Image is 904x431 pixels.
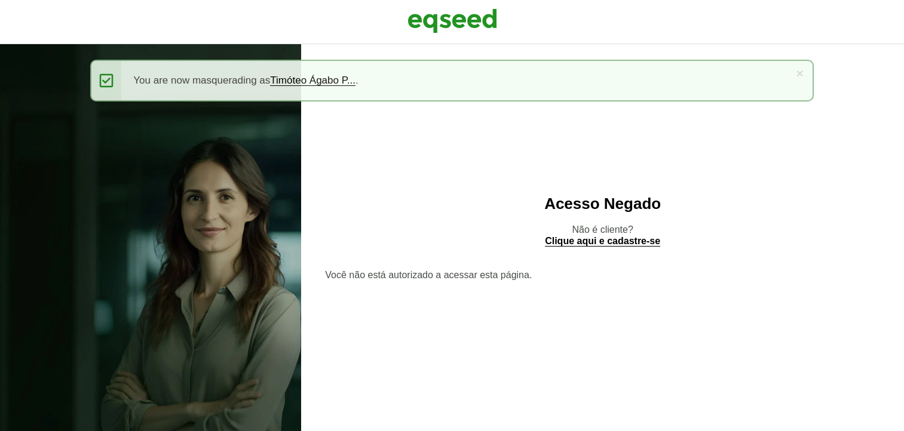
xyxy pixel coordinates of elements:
div: You are now masquerading as . [90,60,813,101]
section: Você não está autorizado a acessar esta página. [325,270,880,280]
img: EqSeed Logo [407,6,497,36]
a: × [796,67,803,79]
h2: Acesso Negado [325,195,880,213]
a: Clique aqui e cadastre-se [545,236,660,247]
p: Não é cliente? [325,224,880,247]
a: Timóteo Ágabo P... [270,75,356,86]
